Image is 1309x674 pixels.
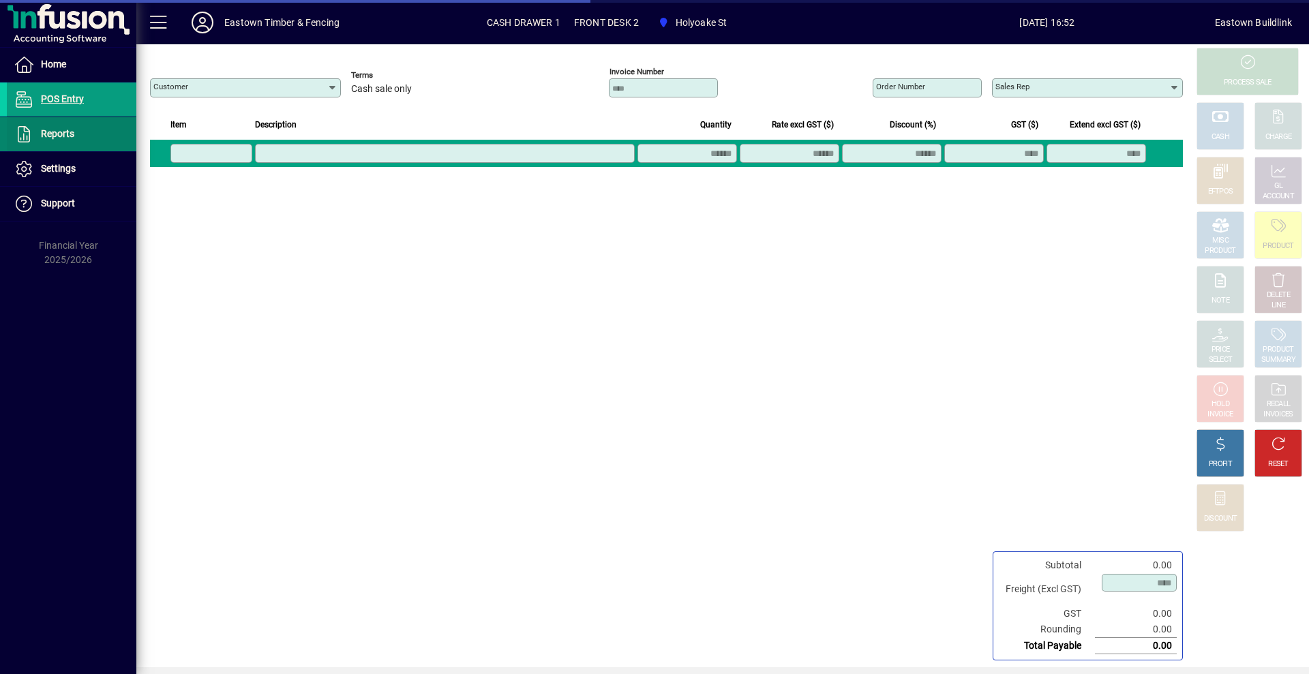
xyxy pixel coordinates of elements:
td: 0.00 [1095,557,1177,573]
span: Reports [41,128,74,139]
mat-label: Order number [876,82,925,91]
div: RECALL [1267,399,1291,410]
span: Item [170,117,187,132]
span: [DATE] 16:52 [879,12,1215,33]
div: PRODUCT [1263,241,1293,251]
span: Description [255,117,297,132]
td: Rounding [999,622,1095,638]
div: DISCOUNT [1204,514,1237,524]
span: Support [41,198,75,209]
a: Home [7,48,136,82]
div: LINE [1272,301,1285,311]
div: EFTPOS [1208,187,1233,197]
span: POS Entry [41,93,84,104]
span: Holyoake St [676,12,727,33]
mat-label: Invoice number [610,67,664,76]
a: Settings [7,152,136,186]
div: PROFIT [1209,459,1232,470]
div: PRODUCT [1205,246,1235,256]
button: Profile [181,10,224,35]
span: Rate excl GST ($) [772,117,834,132]
a: Reports [7,117,136,151]
div: HOLD [1212,399,1229,410]
span: Quantity [700,117,732,132]
span: FRONT DESK 2 [574,12,639,33]
td: GST [999,606,1095,622]
span: Settings [41,163,76,174]
td: 0.00 [1095,622,1177,638]
div: GL [1274,181,1283,192]
span: Discount (%) [890,117,936,132]
div: NOTE [1212,296,1229,306]
td: Subtotal [999,557,1095,573]
div: INVOICE [1207,410,1233,420]
mat-label: Sales rep [995,82,1029,91]
div: ACCOUNT [1263,192,1294,202]
span: GST ($) [1011,117,1038,132]
span: CASH DRAWER 1 [487,12,560,33]
td: 0.00 [1095,606,1177,622]
span: Extend excl GST ($) [1070,117,1141,132]
div: Eastown Timber & Fencing [224,12,340,33]
div: RESET [1268,459,1289,470]
div: Eastown Buildlink [1215,12,1292,33]
div: DELETE [1267,290,1290,301]
span: Holyoake St [652,10,732,35]
td: Total Payable [999,638,1095,654]
div: PROCESS SALE [1224,78,1272,88]
div: INVOICES [1263,410,1293,420]
mat-label: Customer [153,82,188,91]
td: 0.00 [1095,638,1177,654]
span: Home [41,59,66,70]
div: CASH [1212,132,1229,142]
div: SELECT [1209,355,1233,365]
div: PRICE [1212,345,1230,355]
td: Freight (Excl GST) [999,573,1095,606]
div: CHARGE [1265,132,1292,142]
span: Terms [351,71,433,80]
div: MISC [1212,236,1229,246]
span: Cash sale only [351,84,412,95]
div: PRODUCT [1263,345,1293,355]
a: Support [7,187,136,221]
div: SUMMARY [1261,355,1295,365]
